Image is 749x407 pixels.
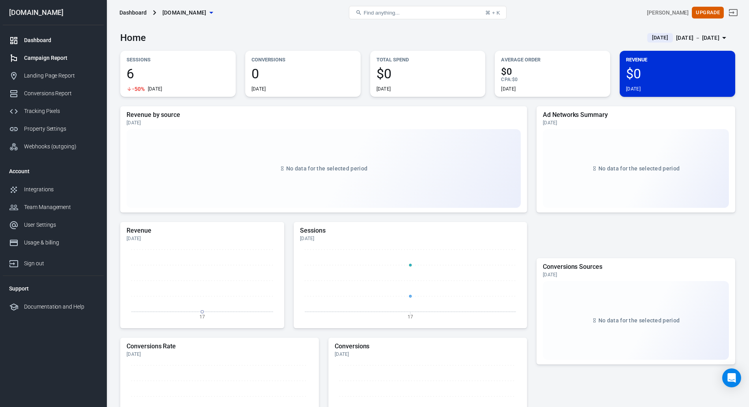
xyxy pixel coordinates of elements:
a: User Settings [3,216,104,234]
a: Integrations [3,181,104,198]
a: Tracking Pixels [3,102,104,120]
div: Webhooks (outgoing) [24,142,97,151]
span: -50% [132,86,145,92]
button: Upgrade [692,7,724,19]
span: $0 [376,67,479,80]
h5: Conversions Rate [127,342,313,350]
a: Conversions Report [3,85,104,102]
div: Conversions Report [24,89,97,98]
div: User Settings [24,221,97,229]
div: [DATE] [148,86,162,92]
div: Sign out [24,259,97,268]
span: Find anything... [363,10,399,16]
span: CPA : [501,77,512,82]
span: [DATE] [649,34,671,42]
p: Sessions [127,55,229,64]
a: Landing Page Report [3,67,104,85]
tspan: 17 [199,314,205,319]
div: [DATE] [127,235,278,242]
li: Account [3,162,104,181]
div: [DATE] [300,235,521,242]
p: Total Spend [376,55,479,64]
div: [DATE] [543,272,729,278]
div: [DOMAIN_NAME] [3,9,104,16]
div: [DATE] [335,351,521,357]
button: [DOMAIN_NAME] [159,6,216,20]
div: [DATE] [376,86,391,92]
div: Tracking Pixels [24,107,97,115]
div: Open Intercom Messenger [722,368,741,387]
div: [DATE] [127,120,521,126]
a: Sign out [3,252,104,272]
div: [DATE] － [DATE] [676,33,719,43]
div: [DATE] [501,86,516,92]
a: Usage & billing [3,234,104,252]
h5: Revenue by source [127,111,521,119]
a: Team Management [3,198,104,216]
span: No data for the selected period [598,317,680,324]
div: [DATE] [127,351,313,357]
h5: Conversions [335,342,521,350]
div: Dashboard [24,36,97,44]
div: [DATE] [252,86,266,92]
div: Usage & billing [24,239,97,247]
a: Sign out [724,3,743,22]
p: Conversions [252,55,354,64]
span: $0 [512,77,518,82]
li: Support [3,279,104,298]
span: $0 [501,67,604,76]
div: [DATE] [626,86,641,92]
a: Dashboard [3,31,104,49]
h5: Ad Networks Summary [543,111,729,119]
span: mymoonformula.com [162,8,207,18]
h3: Home [120,32,146,43]
div: Documentation and Help [24,303,97,311]
div: Campaign Report [24,54,97,62]
a: Campaign Report [3,49,104,67]
span: $0 [626,67,729,80]
div: Property Settings [24,125,97,133]
button: [DATE][DATE] － [DATE] [641,31,735,44]
a: Webhooks (outgoing) [3,138,104,155]
div: ⌘ + K [485,10,500,16]
div: [DATE] [543,120,729,126]
p: Average Order [501,55,604,64]
h5: Revenue [127,227,278,235]
h5: Sessions [300,227,521,235]
button: Find anything...⌘ + K [349,6,507,19]
div: Account id: 1SPzmkFI [647,9,689,17]
div: Integrations [24,185,97,194]
div: Team Management [24,203,97,211]
tspan: 17 [408,314,413,319]
h5: Conversions Sources [543,263,729,271]
a: Property Settings [3,120,104,138]
div: Dashboard [119,9,147,17]
span: 0 [252,67,354,80]
div: Landing Page Report [24,72,97,80]
p: Revenue [626,55,729,64]
span: No data for the selected period [598,165,680,172]
span: 6 [127,67,229,80]
span: No data for the selected period [286,165,367,172]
